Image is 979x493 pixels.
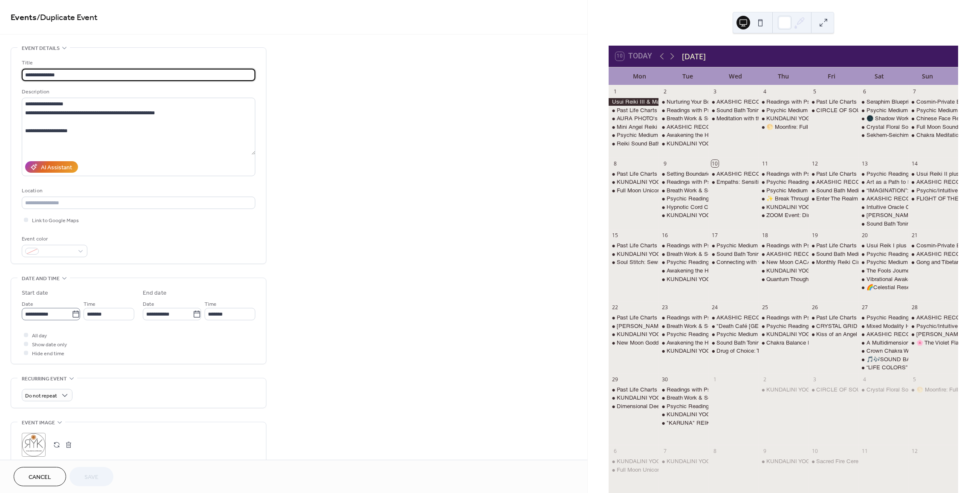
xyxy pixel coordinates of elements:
div: Seraphim Blueprint-Level II Sacred Geometry Certification Class with Sean [858,98,908,106]
div: 5 [811,88,818,95]
div: Crystal Floral Sound Bath w/ Elowynn [858,123,908,131]
div: Hypnotic Cord Cutting Class with April [658,203,708,211]
div: Title [22,58,254,67]
div: Past Life Charts or Oracle Readings with April Azzolino [609,107,658,114]
span: Date [22,300,33,309]
span: Time [84,300,95,309]
div: Psychic Medium Floor Day with Crista [708,242,758,249]
div: Don Jose Ruiz presents The House of the Art of Dreams Summer–Fall 2025 Tour [858,212,908,219]
div: KUNDALINI YOGA [609,178,658,186]
div: Past Life Charts or Oracle Readings with [PERSON_NAME] [617,314,768,322]
div: Readings with Psychic Medium [PERSON_NAME] [766,314,894,322]
div: Psychic Medium Floor Day with Crista [708,331,758,338]
div: Soul Stitch: Sewing Your Spirit Poppet with Elowynn [609,258,658,266]
div: KUNDALINI YOGA [667,347,714,355]
div: Breath Work & Sound Bath Meditation with [PERSON_NAME] [667,322,821,330]
div: Past Life Charts or Oracle Readings with [PERSON_NAME] [617,107,768,114]
div: KUNDALINI YOGA [609,250,658,258]
div: 7 [911,88,918,95]
div: KUNDALINI YOGA [609,331,658,338]
div: Psychic Medium Floor Day with Crista [759,187,809,194]
div: A Multidimensional Healing Circle with Sean [858,339,908,347]
span: Time [205,300,217,309]
div: 29 [612,376,619,383]
div: 🌈Celestial Reset: New Moon Reiki Chakra Sound Bath🌕 w/ Elowynn & Renee [858,284,908,291]
button: Cancel [14,467,66,486]
div: KUNDALINI YOGA [658,275,708,283]
span: Cancel [29,473,51,482]
div: Nurturing Your Body Group Repatterning on Zoom [667,98,789,106]
div: Connecting with the [DEMOGRAPHIC_DATA] Archangels - meditation with [PERSON_NAME] [716,258,952,266]
div: 4 [861,376,868,383]
div: Past Life Charts or Oracle Readings with April Azzolino [609,242,658,249]
div: Chakra Meditation with Renee [908,131,958,139]
div: [PERSON_NAME] "Channeling Session" [617,322,719,330]
span: Hide end time [32,349,64,358]
div: Past Life Charts or Oracle Readings with [PERSON_NAME] [617,386,768,394]
div: Psychic Medium Floor Day with [DEMOGRAPHIC_DATA] [766,187,910,194]
div: KUNDALINI YOGA [759,115,809,122]
div: AKASHIC RECORDS READING with Valeri (& Other Psychic Services) [908,178,958,186]
div: 🌕 Moonfire: Full Moon Ritual & Meditation with [PERSON_NAME] [766,123,933,131]
div: AI Assistant [41,163,72,172]
div: Reiki Sound Bath 6:30-8pm with Noella [609,140,658,148]
div: New Moon Goddess Activation Meditation with [PERSON_NAME] [617,339,782,347]
div: KUNDALINI YOGA [617,331,664,338]
span: Event details [22,44,60,53]
div: Psychic Readings Floor Day with [PERSON_NAME]!! [667,258,802,266]
div: Karen Jones "Channeling Session" [609,322,658,330]
span: All day [32,331,47,340]
div: Sound Bath Toning Meditation with Singing Bowls & Channeled Light Language & Song [716,107,932,114]
div: KUNDALINI YOGA [766,267,814,275]
div: Start date [22,289,48,298]
div: Past Life Charts or Oracle Readings with [PERSON_NAME] [617,242,768,249]
div: Chakra Balance Meditation with Leeza [759,339,809,347]
div: [DATE] [682,51,706,62]
div: Mon [615,67,664,85]
div: Empaths: Sensitive but Not Shattered A Resilience Training for Energetically Aware People [716,178,941,186]
div: Crown Chakra Workshop with Noella [858,347,908,355]
div: Meditation with the Ascended Masters with Leeza [708,115,758,122]
div: Meditation with the Ascended Masters with [PERSON_NAME] [716,115,872,122]
div: Quantum Thought – How your Mind Shapes Reality with [PERSON_NAME] [766,275,955,283]
div: Breath Work & Sound Bath Meditation with Karen [658,115,708,122]
div: 13 [861,160,868,167]
div: Psychic Medium Floor Day with [DEMOGRAPHIC_DATA] [766,107,910,114]
div: “LIFE COLORS” AURA CLASS by Renee Penley [858,364,908,371]
div: Readings with Psychic Medium [PERSON_NAME] [667,178,794,186]
div: Sound Bath Toning Meditation with Singing Bowls & Channeled Light Language & Song [716,339,932,347]
div: ZOOM Event: Dimensional Deep Dive with the Council -CHANNELING with Karen [759,212,809,219]
div: 21 [911,232,918,239]
div: Psychic Medium Floor Day with [DEMOGRAPHIC_DATA] [617,131,761,139]
div: KUNDALINI YOGA [759,203,809,211]
div: Connecting with the Female Archangels - meditation with Leeza [708,258,758,266]
div: AURA PHOTO's - Labor Day Special [609,115,658,122]
div: KUNDALINI YOGA [766,331,814,338]
div: 4 [761,88,768,95]
div: AKASHIC RECORDS READING with Valeri (& Other Psychic Services) [658,123,708,131]
div: Reiki Sound Bath 6:30-8pm with [PERSON_NAME] [617,140,746,148]
div: AKASHIC RECORDS READING with Valeri (& Other Psychic Services) [858,331,908,338]
button: AI Assistant [25,161,78,173]
div: 12 [811,160,818,167]
div: Sound Bath Toning Meditation with Singing Bowls & Channeled Light Language & Song [708,250,758,258]
span: Date and time [22,274,60,283]
div: 3 [711,88,719,95]
div: Hypnotic Cord Cutting Class with April [667,203,763,211]
div: KUNDALINI YOGA [667,140,714,148]
div: Sound Bath Meditation! with [PERSON_NAME] [816,187,935,194]
div: Psychic Medium Floor Day with Crista [759,107,809,114]
div: Thu [760,67,808,85]
div: 10 [711,160,719,167]
div: Chakra Balance Meditation with [PERSON_NAME] [766,339,894,347]
div: Sun [903,67,951,85]
div: Readings with Psychic Medium [PERSON_NAME] [766,242,894,249]
div: 6 [861,88,868,95]
div: Readings with Psychic Medium Ashley Jodra [759,170,809,178]
div: 2 [661,88,669,95]
a: Events [11,9,37,26]
div: Readings with Psychic Medium [PERSON_NAME] [766,170,894,178]
div: Cosmin-Private Event [916,98,971,106]
div: 🎵🎶SOUND BATH!!!- CRYSTAL BOWLS & MORE with Debbie Veach [858,356,908,363]
div: Psychic Medium Floor Day with Crista [908,107,958,114]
